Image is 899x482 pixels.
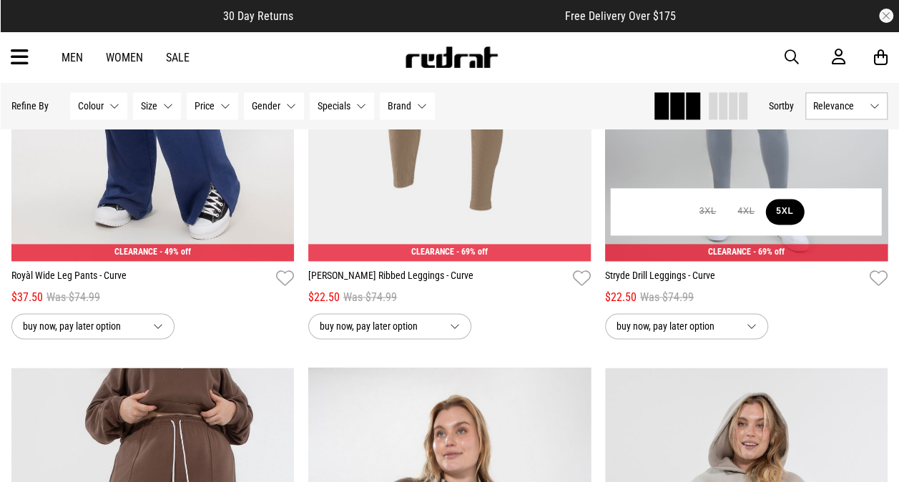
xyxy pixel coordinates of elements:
iframe: Customer reviews powered by Trustpilot [322,9,536,23]
button: buy now, pay later option [11,313,175,339]
p: Refine By [11,100,49,112]
button: 5XL [765,199,804,225]
button: Open LiveChat chat widget [11,6,54,49]
span: $37.50 [11,289,43,306]
button: Sortby [769,97,794,114]
button: buy now, pay later option [308,313,471,339]
span: CLEARANCE [708,247,751,257]
span: CLEARANCE [114,247,157,257]
button: Relevance [805,92,888,119]
span: Relevance [813,100,864,112]
span: Size [141,100,157,112]
span: buy now, pay later option [23,318,142,335]
span: buy now, pay later option [616,318,735,335]
a: Women [106,51,143,64]
span: buy now, pay later option [320,318,438,335]
span: Gender [252,100,280,112]
a: Sale [166,51,190,64]
button: Specials [310,92,374,119]
a: Stryde Drill Leggings - Curve [605,268,864,289]
a: [PERSON_NAME] Ribbed Leggings - Curve [308,268,567,289]
span: - 49% off [159,247,191,257]
span: - 69% off [456,247,488,257]
span: Free Delivery Over $175 [565,9,676,23]
span: - 69% off [753,247,785,257]
span: Was $74.99 [343,289,397,306]
span: Price [195,100,215,112]
span: Colour [78,100,104,112]
a: Men [62,51,83,64]
span: $22.50 [308,289,340,306]
button: Size [133,92,181,119]
span: Brand [388,100,411,112]
span: 30 Day Returns [223,9,293,23]
a: Royàl Wide Leg Pants - Curve [11,268,270,289]
img: Redrat logo [404,46,498,68]
span: CLEARANCE [411,247,454,257]
button: Brand [380,92,435,119]
button: buy now, pay later option [605,313,768,339]
span: Was $74.99 [46,289,100,306]
button: 4XL [727,199,765,225]
span: $22.50 [605,289,637,306]
span: Was $74.99 [640,289,694,306]
span: by [785,100,794,112]
button: Gender [244,92,304,119]
button: Price [187,92,238,119]
span: Specials [318,100,350,112]
button: 3XL [688,199,727,225]
button: Colour [70,92,127,119]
